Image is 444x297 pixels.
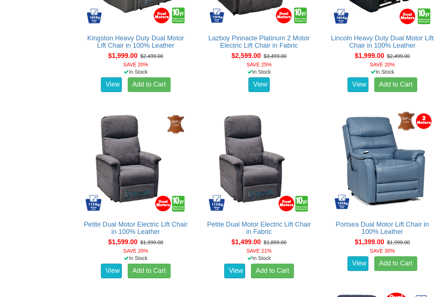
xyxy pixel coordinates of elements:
[87,34,184,49] a: Kingston Heavy Duty Dual Motor Lift Chair in 100% Leather
[387,53,410,59] del: $2,499.00
[84,109,188,213] img: Petite Dual Motor Electric Lift Chair in 100% Leather
[123,62,148,67] font: SAVE 20%
[264,53,287,59] del: $3,499.00
[336,221,429,235] a: Portsea Dual Motor Lift Chair in 100% Leather
[208,34,310,49] a: Lazboy Pinnacle Platinum 2 Motor Electric Lift Chair in Fabric
[232,52,261,59] span: $2,599.00
[247,248,272,254] font: SAVE 21%
[128,264,171,278] a: Add to Cart
[108,52,138,59] span: $1,999.00
[347,256,369,271] a: View
[232,238,261,246] span: $1,499.00
[251,264,294,278] a: Add to Cart
[128,77,171,92] a: Add to Cart
[347,77,369,92] a: View
[140,239,163,245] del: $1,999.00
[370,62,395,67] font: SAVE 20%
[78,254,193,262] div: In Stock
[78,68,193,76] div: In Stock
[108,238,138,246] span: $1,599.00
[84,221,188,235] a: Petite Dual Motor Electric Lift Chair in 100% Leather
[201,68,317,76] div: In Stock
[330,109,434,213] img: Portsea Dual Motor Lift Chair in 100% Leather
[374,256,417,271] a: Add to Cart
[247,62,272,67] font: SAVE 25%
[140,53,163,59] del: $2,499.00
[101,264,122,278] a: View
[101,77,122,92] a: View
[248,77,270,92] a: View
[264,239,287,245] del: $1,899.00
[331,34,434,49] a: Lincoln Heavy Duty Dual Motor Lift Chair in 100% Leather
[201,254,317,262] div: In Stock
[123,248,148,254] font: SAVE 20%
[325,68,440,76] div: In Stock
[355,52,384,59] span: $1,999.00
[370,248,395,254] font: SAVE 30%
[224,264,245,278] a: View
[374,77,417,92] a: Add to Cart
[207,109,311,213] img: Petite Dual Motor Electric Lift Chair in Fabric
[387,239,410,245] del: $1,999.00
[355,238,384,246] span: $1,399.00
[207,221,311,235] a: Petite Dual Motor Electric Lift Chair in Fabric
